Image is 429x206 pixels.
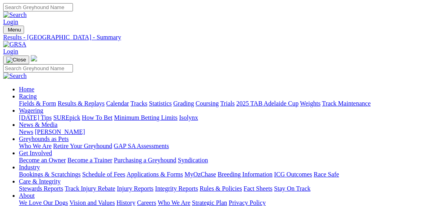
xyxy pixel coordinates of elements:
[31,55,37,61] img: logo-grsa-white.png
[53,114,80,121] a: SUREpick
[322,100,371,107] a: Track Maintenance
[274,171,312,178] a: ICG Outcomes
[19,157,426,164] div: Get Involved
[137,199,156,206] a: Careers
[200,185,242,192] a: Rules & Policies
[179,114,198,121] a: Isolynx
[3,19,18,25] a: Login
[19,128,33,135] a: News
[19,86,34,93] a: Home
[19,171,80,178] a: Bookings & Scratchings
[149,100,172,107] a: Statistics
[19,100,56,107] a: Fields & Form
[117,185,153,192] a: Injury Reports
[19,157,66,163] a: Become an Owner
[19,178,61,185] a: Care & Integrity
[155,185,198,192] a: Integrity Reports
[158,199,190,206] a: Who We Are
[3,48,18,55] a: Login
[185,171,216,178] a: MyOzChase
[192,199,227,206] a: Strategic Plan
[114,157,176,163] a: Purchasing a Greyhound
[173,100,194,107] a: Grading
[244,185,272,192] a: Fact Sheets
[19,107,43,114] a: Wagering
[19,128,426,135] div: News & Media
[218,171,272,178] a: Breeding Information
[53,143,112,149] a: Retire Your Greyhound
[19,164,40,171] a: Industry
[3,26,24,34] button: Toggle navigation
[19,171,426,178] div: Industry
[313,171,339,178] a: Race Safe
[3,41,26,48] img: GRSA
[67,157,112,163] a: Become a Trainer
[274,185,310,192] a: Stay On Track
[3,3,73,11] input: Search
[19,143,52,149] a: Who We Are
[19,135,69,142] a: Greyhounds as Pets
[229,199,266,206] a: Privacy Policy
[19,114,426,121] div: Wagering
[35,128,85,135] a: [PERSON_NAME]
[236,100,298,107] a: 2025 TAB Adelaide Cup
[114,143,169,149] a: GAP SA Assessments
[19,93,37,100] a: Racing
[19,150,52,156] a: Get Involved
[178,157,208,163] a: Syndication
[127,171,183,178] a: Applications & Forms
[82,171,125,178] a: Schedule of Fees
[19,100,426,107] div: Racing
[3,11,27,19] img: Search
[19,114,52,121] a: [DATE] Tips
[19,185,426,192] div: Care & Integrity
[19,192,35,199] a: About
[114,114,177,121] a: Minimum Betting Limits
[106,100,129,107] a: Calendar
[6,57,26,63] img: Close
[131,100,147,107] a: Tracks
[19,143,426,150] div: Greyhounds as Pets
[3,56,29,64] button: Toggle navigation
[19,185,63,192] a: Stewards Reports
[65,185,115,192] a: Track Injury Rebate
[19,199,68,206] a: We Love Our Dogs
[19,121,58,128] a: News & Media
[3,72,27,80] img: Search
[3,64,73,72] input: Search
[82,114,113,121] a: How To Bet
[8,27,21,33] span: Menu
[3,34,426,41] a: Results - [GEOGRAPHIC_DATA] - Summary
[69,199,115,206] a: Vision and Values
[58,100,104,107] a: Results & Replays
[220,100,235,107] a: Trials
[116,199,135,206] a: History
[196,100,219,107] a: Coursing
[300,100,321,107] a: Weights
